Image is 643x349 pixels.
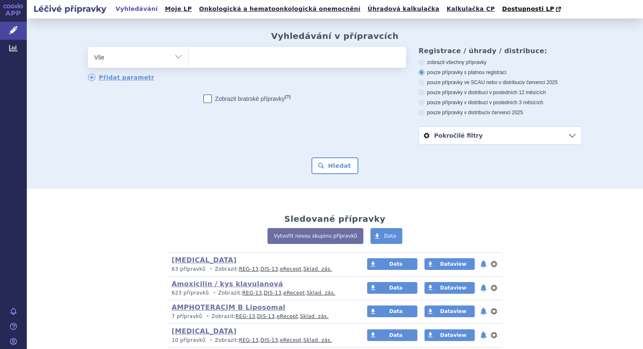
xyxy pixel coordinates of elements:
[280,337,302,343] a: eRecept
[284,214,386,224] h2: Sledované přípravky
[242,290,262,296] a: REG-13
[440,308,466,314] span: Dataview
[264,290,281,296] a: DIS-13
[239,337,259,343] a: REG-13
[260,266,278,272] a: DIS-13
[384,233,396,239] span: Data
[424,282,475,294] a: Dataview
[303,337,332,343] a: Sklad. zás.
[419,79,582,86] label: pouze přípravky ve SCAU nebo v distribuci
[88,74,154,81] a: Přidat parametr
[207,266,215,273] i: •
[424,305,475,317] a: Dataview
[365,3,442,15] a: Úhradová kalkulačka
[389,308,403,314] span: Data
[490,283,498,293] button: nastavení
[419,89,582,96] label: pouze přípravky v distribuci v posledních 12 měsících
[303,266,332,272] a: Sklad. zás.
[490,330,498,340] button: nastavení
[285,94,291,100] abbr: (?)
[204,313,211,320] i: •
[172,337,206,343] span: 10 přípravků
[440,285,466,291] span: Dataview
[260,337,278,343] a: DIS-13
[196,3,363,15] a: Onkologická a hematoonkologická onemocnění
[444,3,498,15] a: Kalkulačka CP
[419,109,582,116] label: pouze přípravky v distribuci
[389,261,403,267] span: Data
[236,313,255,319] a: REG-13
[311,157,359,174] button: Hledat
[419,127,581,144] a: Pokročilé filtry
[490,306,498,316] button: nastavení
[277,313,298,319] a: eRecept
[419,47,582,55] h3: Registrace / úhrady / distribuce:
[203,95,291,103] label: Zobrazit bratrské přípravky
[488,110,523,115] span: v červenci 2025
[280,266,302,272] a: eRecept
[522,80,558,85] span: v červenci 2025
[440,332,466,338] span: Dataview
[172,290,351,297] p: Zobrazit: , , ,
[389,332,403,338] span: Data
[389,285,403,291] span: Data
[172,266,351,273] p: Zobrazit: , , ,
[172,303,285,311] a: AMPHOTERACIM B Liposomal
[479,330,488,340] button: notifikace
[479,306,488,316] button: notifikace
[271,31,399,41] h2: Vyhledávání v přípravcích
[370,228,402,244] a: Data
[113,3,160,15] a: Vyhledávání
[490,259,498,269] button: nastavení
[499,3,565,15] a: Dostupnosti LP
[172,290,209,296] span: 623 přípravků
[162,3,194,15] a: Moje LP
[479,283,488,293] button: notifikace
[367,305,417,317] a: Data
[424,258,475,270] a: Dataview
[419,99,582,106] label: pouze přípravky v distribuci v posledních 3 měsících
[239,266,259,272] a: REG-13
[367,282,417,294] a: Data
[419,69,582,76] label: pouze přípravky s platnou registrací
[424,329,475,341] a: Dataview
[207,337,215,344] i: •
[172,266,206,272] span: 63 přípravků
[440,261,466,267] span: Dataview
[172,313,202,319] span: 7 přípravků
[367,329,417,341] a: Data
[283,290,305,296] a: eRecept
[479,259,488,269] button: notifikace
[307,290,336,296] a: Sklad. zás.
[367,258,417,270] a: Data
[172,280,283,288] a: Amoxicilin / kys klavulanová
[27,3,113,15] h2: Léčivé přípravky
[172,313,351,320] p: Zobrazit: , , ,
[257,313,275,319] a: DIS-13
[172,327,237,335] a: [MEDICAL_DATA]
[300,313,329,319] a: Sklad. zás.
[419,59,582,66] label: zobrazit všechny přípravky
[172,337,351,344] p: Zobrazit: , , ,
[502,5,554,12] span: Dostupnosti LP
[267,228,363,244] a: Vytvořit novou skupinu přípravků
[211,290,218,297] i: •
[172,256,237,264] a: [MEDICAL_DATA]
